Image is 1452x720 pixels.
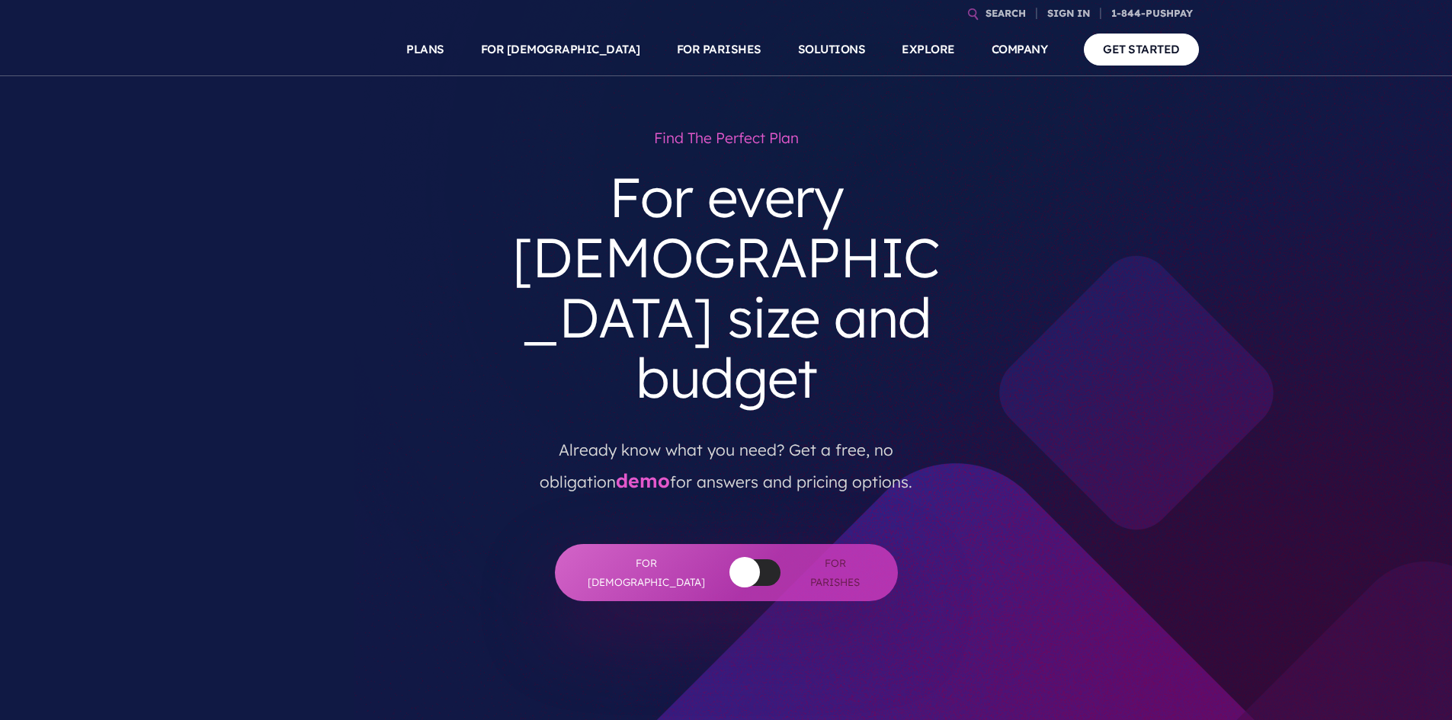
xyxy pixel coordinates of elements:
span: For Parishes [803,554,867,591]
h1: Find the perfect plan [496,122,957,155]
a: FOR [DEMOGRAPHIC_DATA] [481,23,640,76]
span: For [DEMOGRAPHIC_DATA] [585,554,707,591]
a: EXPLORE [902,23,955,76]
a: GET STARTED [1084,34,1199,65]
p: Already know what you need? Get a free, no obligation for answers and pricing options. [508,421,945,498]
a: PLANS [406,23,444,76]
a: FOR PARISHES [677,23,761,76]
a: COMPANY [992,23,1048,76]
a: demo [616,469,670,492]
h3: For every [DEMOGRAPHIC_DATA] size and budget [496,155,957,421]
a: SOLUTIONS [798,23,866,76]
